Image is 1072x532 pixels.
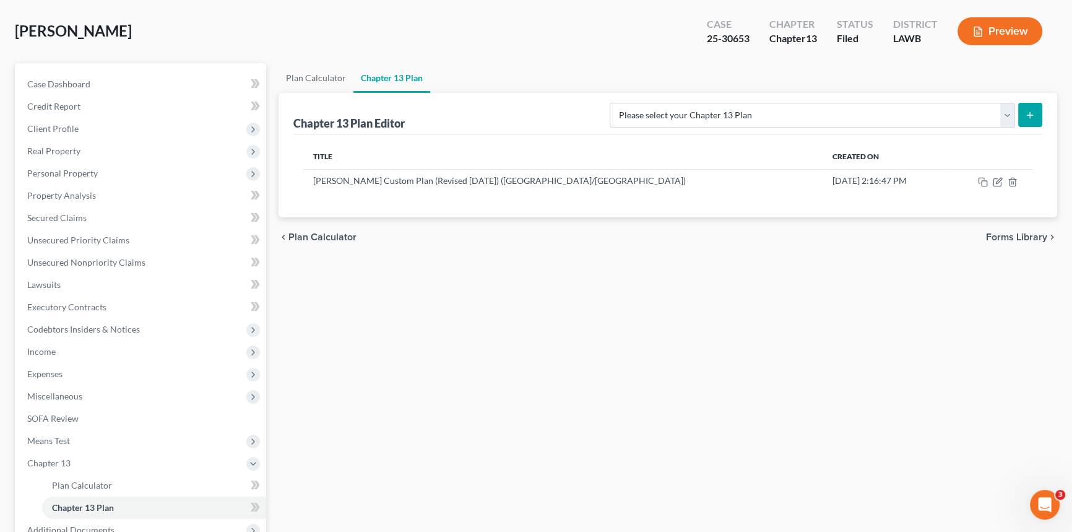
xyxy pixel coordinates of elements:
a: Plan Calculator [279,63,353,93]
i: chevron_right [1047,232,1057,242]
div: Case [707,17,750,32]
div: Chapter [769,17,817,32]
a: Property Analysis [17,185,266,207]
i: chevron_left [279,232,288,242]
a: Case Dashboard [17,73,266,95]
td: [PERSON_NAME] Custom Plan (Revised [DATE]) ([GEOGRAPHIC_DATA]/[GEOGRAPHIC_DATA]) [303,169,823,193]
a: Chapter 13 Plan [353,63,430,93]
th: Title [303,144,823,169]
a: Plan Calculator [42,474,266,497]
iframe: Intercom live chat [1030,490,1060,520]
button: chevron_left Plan Calculator [279,232,357,242]
span: 3 [1055,490,1065,500]
a: Lawsuits [17,274,266,296]
span: Chapter 13 [27,458,71,468]
div: Filed [837,32,873,46]
div: 25-30653 [707,32,750,46]
a: Unsecured Priority Claims [17,229,266,251]
span: Personal Property [27,168,98,178]
span: Plan Calculator [52,480,112,491]
span: SOFA Review [27,413,79,424]
td: [DATE] 2:16:47 PM [823,169,947,193]
button: Preview [957,17,1042,45]
a: Chapter 13 Plan [42,497,266,519]
a: Credit Report [17,95,266,118]
span: Codebtors Insiders & Notices [27,324,140,334]
span: Credit Report [27,101,80,111]
span: Property Analysis [27,190,96,201]
div: Status [837,17,873,32]
span: Lawsuits [27,279,61,290]
span: Means Test [27,435,70,446]
a: SOFA Review [17,408,266,430]
a: Secured Claims [17,207,266,229]
span: Client Profile [27,123,79,134]
span: Real Property [27,146,80,156]
span: Case Dashboard [27,79,90,89]
a: Executory Contracts [17,296,266,318]
a: Unsecured Nonpriority Claims [17,251,266,274]
span: Secured Claims [27,212,87,223]
span: [PERSON_NAME] [15,22,132,40]
div: Chapter [769,32,817,46]
span: 13 [806,32,817,44]
span: Expenses [27,368,63,379]
th: Created On [823,144,947,169]
div: District [893,17,938,32]
span: Chapter 13 Plan [52,502,114,513]
span: Income [27,346,56,357]
span: Miscellaneous [27,391,82,401]
span: Unsecured Priority Claims [27,235,129,245]
div: LAWB [893,32,938,46]
span: Forms Library [986,232,1047,242]
div: Chapter 13 Plan Editor [293,116,405,131]
span: Plan Calculator [288,232,357,242]
span: Executory Contracts [27,302,106,312]
button: Forms Library chevron_right [986,232,1057,242]
span: Unsecured Nonpriority Claims [27,257,145,268]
